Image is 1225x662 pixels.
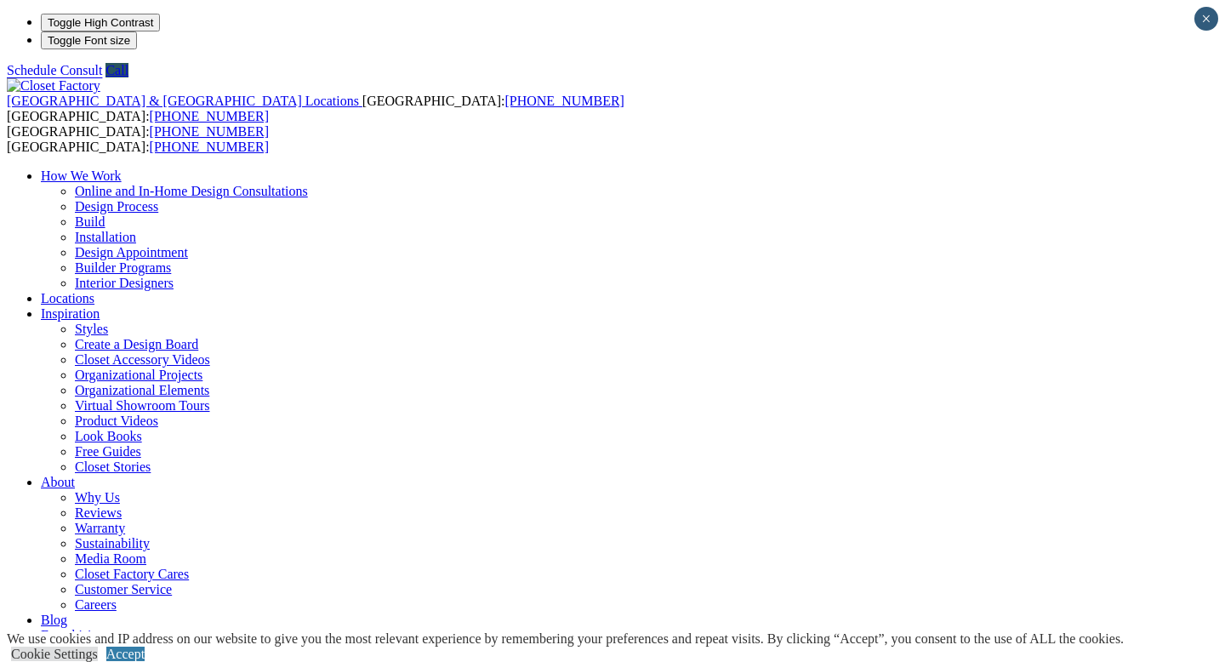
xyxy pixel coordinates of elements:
a: About [41,475,75,489]
a: Free Guides [75,444,141,459]
a: Product Videos [75,414,158,428]
a: Design Appointment [75,245,188,260]
a: Accept [106,647,145,661]
a: How We Work [41,168,122,183]
a: Reviews [75,505,122,520]
a: Design Process [75,199,158,214]
span: Toggle Font size [48,34,130,47]
a: Interior Designers [75,276,174,290]
a: [PHONE_NUMBER] [150,124,269,139]
a: Franchising [41,628,105,642]
a: Cookie Settings [11,647,98,661]
a: Closet Accessory Videos [75,352,210,367]
a: [PHONE_NUMBER] [504,94,624,108]
a: Schedule Consult [7,63,102,77]
a: Customer Service [75,582,172,596]
a: Sustainability [75,536,150,551]
a: Build [75,214,105,229]
a: Installation [75,230,136,244]
a: Create a Design Board [75,337,198,351]
a: [PHONE_NUMBER] [150,140,269,154]
span: Toggle High Contrast [48,16,153,29]
button: Toggle High Contrast [41,14,160,31]
button: Toggle Font size [41,31,137,49]
a: Online and In-Home Design Consultations [75,184,308,198]
a: Why Us [75,490,120,505]
a: Virtual Showroom Tours [75,398,210,413]
div: We use cookies and IP address on our website to give you the most relevant experience by remember... [7,631,1124,647]
a: Look Books [75,429,142,443]
a: Locations [41,291,94,305]
a: Media Room [75,551,146,566]
span: [GEOGRAPHIC_DATA]: [GEOGRAPHIC_DATA]: [7,124,269,154]
a: Careers [75,597,117,612]
a: Closet Stories [75,459,151,474]
a: Styles [75,322,108,336]
button: Close [1194,7,1218,31]
a: Inspiration [41,306,100,321]
a: Closet Factory Cares [75,567,189,581]
a: Call [105,63,128,77]
a: Builder Programs [75,260,171,275]
a: [PHONE_NUMBER] [150,109,269,123]
a: Blog [41,613,67,627]
img: Closet Factory [7,78,100,94]
span: [GEOGRAPHIC_DATA] & [GEOGRAPHIC_DATA] Locations [7,94,359,108]
span: [GEOGRAPHIC_DATA]: [GEOGRAPHIC_DATA]: [7,94,624,123]
a: Warranty [75,521,125,535]
a: Organizational Projects [75,368,202,382]
a: [GEOGRAPHIC_DATA] & [GEOGRAPHIC_DATA] Locations [7,94,362,108]
a: Organizational Elements [75,383,209,397]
